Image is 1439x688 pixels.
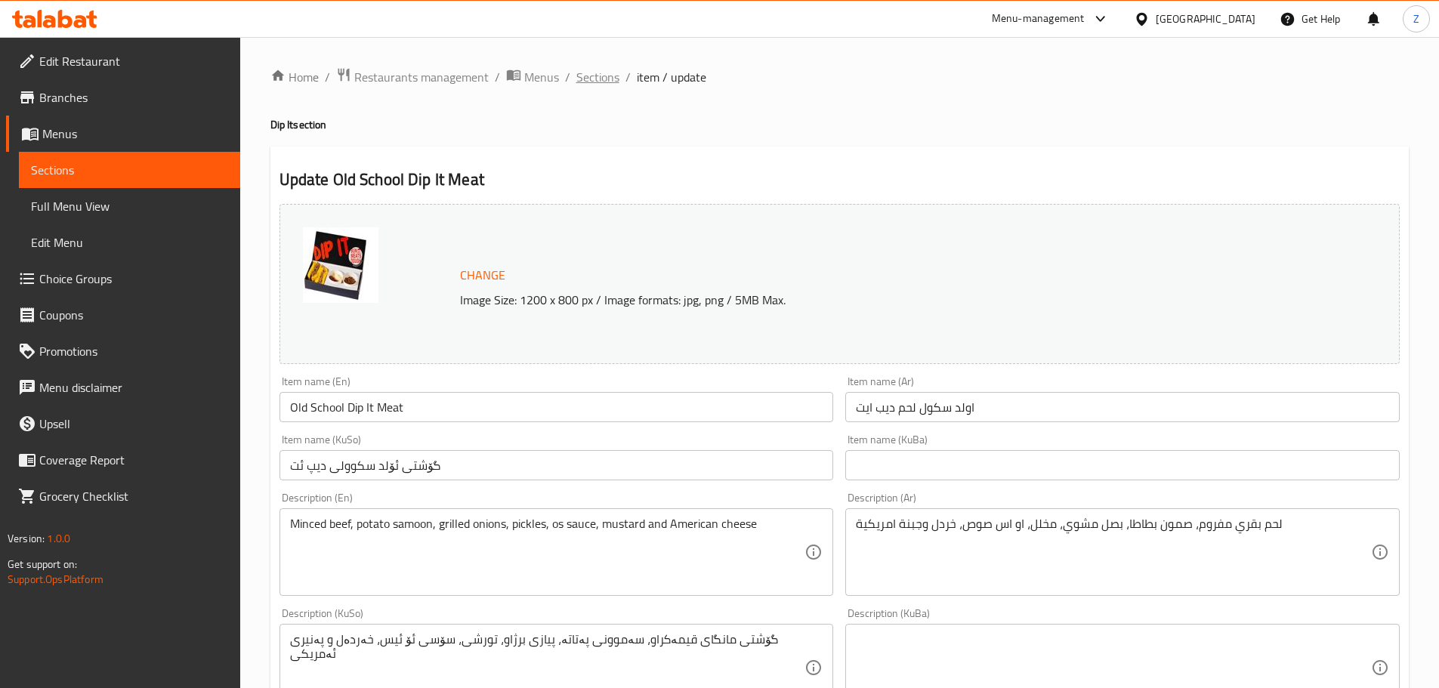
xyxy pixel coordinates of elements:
[19,152,240,188] a: Sections
[845,450,1400,480] input: Enter name KuBa
[39,88,228,106] span: Branches
[6,261,240,297] a: Choice Groups
[625,68,631,86] li: /
[279,450,834,480] input: Enter name KuSo
[6,442,240,478] a: Coverage Report
[39,415,228,433] span: Upsell
[637,68,706,86] span: item / update
[6,116,240,152] a: Menus
[336,67,489,87] a: Restaurants management
[8,554,77,574] span: Get support on:
[992,10,1085,28] div: Menu-management
[6,297,240,333] a: Coupons
[325,68,330,86] li: /
[279,168,1400,191] h2: Update Old School Dip It Meat
[6,333,240,369] a: Promotions
[506,67,559,87] a: Menus
[303,227,378,303] img: %D8%A7%D9%88%D9%84%D8%AF_%D8%B3%D9%83%D9%88%D9%84_%D9%84%D8%AD%D9%85_%D8%AF%D9%8A%D8%A8%C2%A0%D8%...
[39,342,228,360] span: Promotions
[1156,11,1255,27] div: [GEOGRAPHIC_DATA]
[39,487,228,505] span: Grocery Checklist
[39,306,228,324] span: Coupons
[845,392,1400,422] input: Enter name Ar
[290,517,805,588] textarea: Minced beef, potato samoon, grilled onions, pickles, os sauce, mustard and American cheese
[495,68,500,86] li: /
[39,451,228,469] span: Coverage Report
[270,67,1409,87] nav: breadcrumb
[6,478,240,514] a: Grocery Checklist
[565,68,570,86] li: /
[454,291,1259,309] p: Image Size: 1200 x 800 px / Image formats: jpg, png / 5MB Max.
[39,270,228,288] span: Choice Groups
[47,529,70,548] span: 1.0.0
[39,52,228,70] span: Edit Restaurant
[524,68,559,86] span: Menus
[454,260,511,291] button: Change
[8,529,45,548] span: Version:
[8,569,103,589] a: Support.OpsPlatform
[270,68,319,86] a: Home
[270,117,1409,132] h4: Dip It section
[39,378,228,396] span: Menu disclaimer
[42,125,228,143] span: Menus
[31,161,228,179] span: Sections
[6,43,240,79] a: Edit Restaurant
[31,197,228,215] span: Full Menu View
[31,233,228,251] span: Edit Menu
[354,68,489,86] span: Restaurants management
[6,79,240,116] a: Branches
[19,224,240,261] a: Edit Menu
[856,517,1371,588] textarea: لحم بقري مفروم، صمون بطاطا، بصل مشوي، مخلل، او اس صوص، خردل وجبنة امريكية
[6,369,240,406] a: Menu disclaimer
[460,264,505,286] span: Change
[576,68,619,86] a: Sections
[279,392,834,422] input: Enter name En
[19,188,240,224] a: Full Menu View
[1413,11,1419,27] span: Z
[6,406,240,442] a: Upsell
